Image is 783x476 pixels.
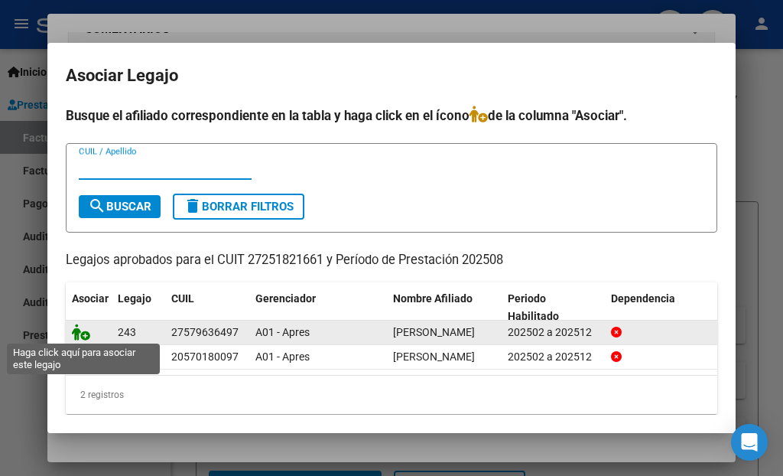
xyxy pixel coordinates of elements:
datatable-header-cell: Periodo Habilitado [502,282,605,333]
span: Buscar [88,200,151,214]
mat-icon: delete [184,197,202,215]
mat-icon: search [88,197,106,215]
button: Borrar Filtros [173,194,304,220]
datatable-header-cell: CUIL [165,282,249,333]
span: A01 - Apres [255,326,310,338]
div: 27579636497 [171,324,239,341]
datatable-header-cell: Asociar [66,282,112,333]
span: Legajo [118,292,151,305]
div: 202502 a 202512 [508,324,599,341]
p: Legajos aprobados para el CUIT 27251821661 y Período de Prestación 202508 [66,251,717,270]
span: CUIL [171,292,194,305]
span: Gerenciador [255,292,316,305]
span: Asociar [72,292,109,305]
datatable-header-cell: Dependencia [605,282,720,333]
span: Dependencia [611,292,675,305]
span: REPETTO FIDEL [393,326,475,338]
div: Open Intercom Messenger [731,424,768,461]
datatable-header-cell: Gerenciador [249,282,387,333]
datatable-header-cell: Legajo [112,282,165,333]
div: 20570180097 [171,348,239,366]
div: 2 registros [66,376,717,414]
span: Periodo Habilitado [508,292,559,322]
span: 243 [118,326,136,338]
datatable-header-cell: Nombre Afiliado [387,282,502,333]
h4: Busque el afiliado correspondiente en la tabla y haga click en el ícono de la columna "Asociar". [66,106,717,126]
span: ALI INSUA FAUSTINO [393,350,475,363]
span: A01 - Apres [255,350,310,363]
button: Buscar [79,195,161,218]
h2: Asociar Legajo [66,61,717,90]
span: 59 [118,350,130,363]
span: Nombre Afiliado [393,292,473,305]
span: Borrar Filtros [184,200,294,214]
div: 202502 a 202512 [508,348,599,366]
